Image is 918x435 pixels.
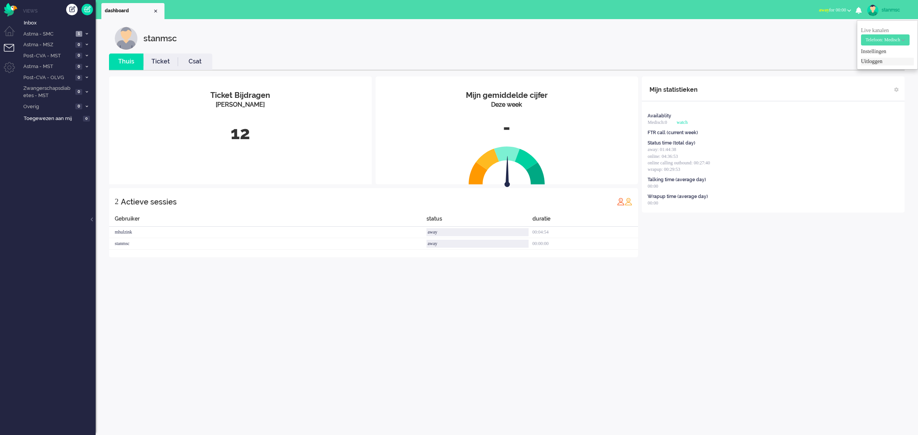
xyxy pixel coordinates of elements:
div: Actieve sessies [121,194,177,209]
span: Astma - MSZ [22,41,73,49]
div: stanmsc [143,27,177,50]
img: flow_omnibird.svg [4,3,17,16]
span: 0 [75,75,82,81]
span: 00:00 [648,183,658,189]
div: Availablity [648,113,671,119]
span: 0 [83,116,90,122]
div: Deze week [381,101,633,109]
span: Astma - MST [22,63,73,70]
a: stanmsc [866,5,910,16]
span: Toegewezen aan mij [24,115,81,122]
div: 00:04:54 [532,227,638,238]
img: semi_circle.svg [469,146,545,185]
img: arrow.svg [491,156,524,189]
span: Astma - SMC [22,31,73,38]
img: profile_orange.svg [625,198,632,205]
div: 00:00:00 [532,238,638,250]
div: stanmsc [109,238,426,250]
div: Ticket Bijdragen [115,90,366,101]
li: Tickets menu [4,44,21,61]
div: away [426,228,529,236]
button: awayfor 00:00 [814,5,856,16]
span: Post-CVA - OLVG [22,74,73,81]
img: profile_red.svg [617,198,625,205]
span: Post-CVA - MST [22,52,73,60]
div: away [426,240,529,248]
div: stanmsc [882,6,910,14]
div: - [381,115,633,140]
a: Csat [178,57,212,66]
span: 1 [76,31,82,37]
span: 0 [75,89,82,95]
a: Toegewezen aan mij 0 [22,114,96,122]
div: status [426,215,532,227]
div: 12 [115,121,366,146]
li: Ticket [143,54,178,70]
span: 0 [75,42,82,48]
span: Inbox [24,19,96,27]
div: Gebruiker [109,215,426,227]
li: Admin menu [4,62,21,79]
div: Wrapup time (average day) [648,193,708,200]
div: Mijn statistieken [649,82,698,97]
li: Views [23,8,96,14]
div: 2 [115,194,119,209]
div: FTR call (current week) [648,130,698,136]
span: 00:00 [648,200,658,206]
span: away [819,7,829,13]
span: 0 [75,53,82,58]
a: Omnidesk [4,5,17,11]
li: Thuis [109,54,143,70]
span: 0 [75,104,82,109]
span: away: 01:44:38 online: 04:36:53 online calling outbound: 00:27:40 wrapup: 00:29:53 [648,147,710,172]
span: Medisch:0 [648,120,667,125]
a: Instellingen [861,48,914,55]
span: 0 [75,64,82,70]
a: Quick Ticket [81,4,93,15]
a: Thuis [109,57,143,66]
a: Uitloggen [861,58,914,65]
div: duratie [532,215,638,227]
li: Csat [178,54,212,70]
img: avatar [867,5,879,16]
li: Dashboard menu [4,26,21,43]
button: Telefoon: Medisch [861,34,910,45]
span: Telefoon: Medisch [866,37,900,42]
div: Close tab [153,8,159,14]
div: Mijn gemiddelde cijfer [381,90,633,101]
span: watch [677,120,688,125]
li: awayfor 00:00 [814,2,856,19]
div: [PERSON_NAME] [115,101,366,109]
span: Live kanalen [861,28,910,42]
a: Inbox [22,18,96,27]
li: Dashboard [101,3,164,19]
span: dashboard [105,8,153,14]
div: Creëer ticket [66,4,78,15]
span: Overig [22,103,73,110]
a: Ticket [143,57,178,66]
div: Talking time (average day) [648,177,706,183]
div: mhulzink [109,227,426,238]
span: Zwangerschapsdiabetes - MST [22,85,73,99]
span: for 00:00 [819,7,846,13]
img: customer.svg [115,27,138,50]
div: Status time (total day) [648,140,695,146]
